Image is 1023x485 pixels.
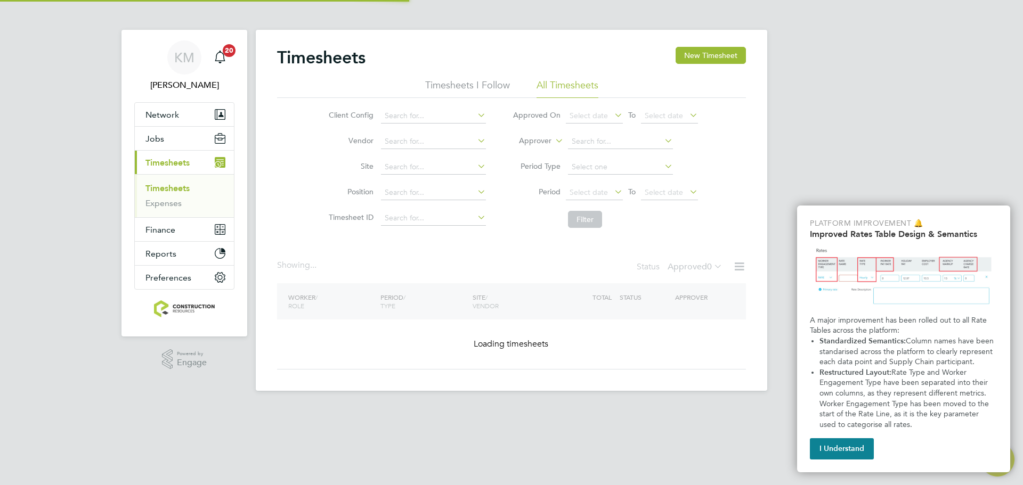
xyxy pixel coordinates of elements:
span: Select date [645,187,683,197]
button: New Timesheet [676,47,746,64]
a: Expenses [145,198,182,208]
label: Approved On [513,110,561,120]
a: Timesheets [145,183,190,193]
div: Showing [277,260,319,271]
span: To [625,185,639,199]
span: KM [174,51,194,64]
label: Approver [504,136,551,146]
a: Go to account details [134,40,234,92]
nav: Main navigation [121,30,247,336]
span: Column names have been standarised across the platform to clearly represent each data point and S... [819,336,996,366]
input: Search for... [381,109,486,124]
label: Period Type [513,161,561,171]
button: I Understand [810,438,874,459]
label: Timesheet ID [326,212,374,222]
label: Period [513,187,561,196]
span: Timesheets [145,158,190,168]
span: Finance [145,225,175,235]
label: Vendor [326,136,374,145]
span: Engage [177,358,207,367]
span: Powered by [177,349,207,358]
span: Rate Type and Worker Engagement Type have been separated into their own columns, as they represen... [819,368,991,429]
span: Select date [570,111,608,120]
input: Search for... [381,185,486,200]
span: Select date [570,187,608,197]
input: Select one [568,160,673,175]
label: Approved [668,261,722,272]
div: Status [637,260,725,275]
input: Search for... [381,211,486,226]
input: Search for... [381,160,486,175]
h2: Timesheets [277,47,366,68]
span: Reports [145,249,176,259]
span: ... [310,260,316,270]
span: 0 [707,261,712,272]
span: To [625,108,639,122]
label: Site [326,161,374,171]
span: Network [145,110,179,120]
a: Go to home page [134,300,234,317]
span: Preferences [145,273,191,283]
h2: Improved Rates Table Design & Semantics [810,229,997,239]
label: Position [326,187,374,196]
strong: Standardized Semantics: [819,336,906,346]
span: Jobs [145,134,164,144]
input: Search for... [568,134,673,149]
span: Kacy Melton [134,79,234,92]
p: Platform Improvement 🔔 [810,218,997,229]
li: All Timesheets [537,79,598,98]
span: 20 [223,44,236,57]
li: Timesheets I Follow [425,79,510,98]
div: Improved Rate Table Semantics [797,205,1010,472]
label: Client Config [326,110,374,120]
img: Updated Rates Table Design & Semantics [810,243,997,311]
span: Select date [645,111,683,120]
img: construction-resources-logo-retina.png [154,300,215,317]
input: Search for... [381,134,486,149]
p: A major improvement has been rolled out to all Rate Tables across the platform: [810,315,997,336]
button: Filter [568,211,602,228]
strong: Restructured Layout: [819,368,891,377]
